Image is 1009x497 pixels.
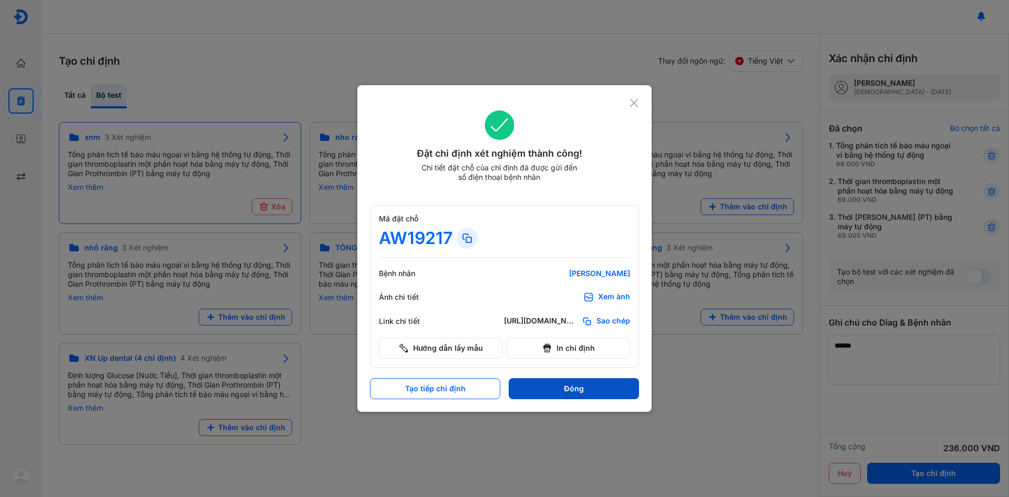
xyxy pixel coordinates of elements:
div: Ảnh chi tiết [379,292,442,302]
button: Hướng dẫn lấy mẫu [379,338,502,359]
div: Xem ảnh [598,292,630,302]
div: [URL][DOMAIN_NAME] [504,316,578,327]
div: [PERSON_NAME] [504,269,630,278]
span: Sao chép [596,316,630,327]
div: Link chi tiết [379,317,442,326]
div: Mã đặt chỗ [379,214,630,224]
div: Chi tiết đặt chỗ của chỉ định đã được gửi đến số điện thoại bệnh nhân [417,163,582,182]
button: In chỉ định [507,338,630,359]
div: Đặt chỉ định xét nghiệm thành công! [370,146,629,161]
div: AW19217 [379,228,452,249]
button: Tạo tiếp chỉ định [370,378,500,399]
div: Bệnh nhân [379,269,442,278]
button: Đóng [509,378,639,399]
